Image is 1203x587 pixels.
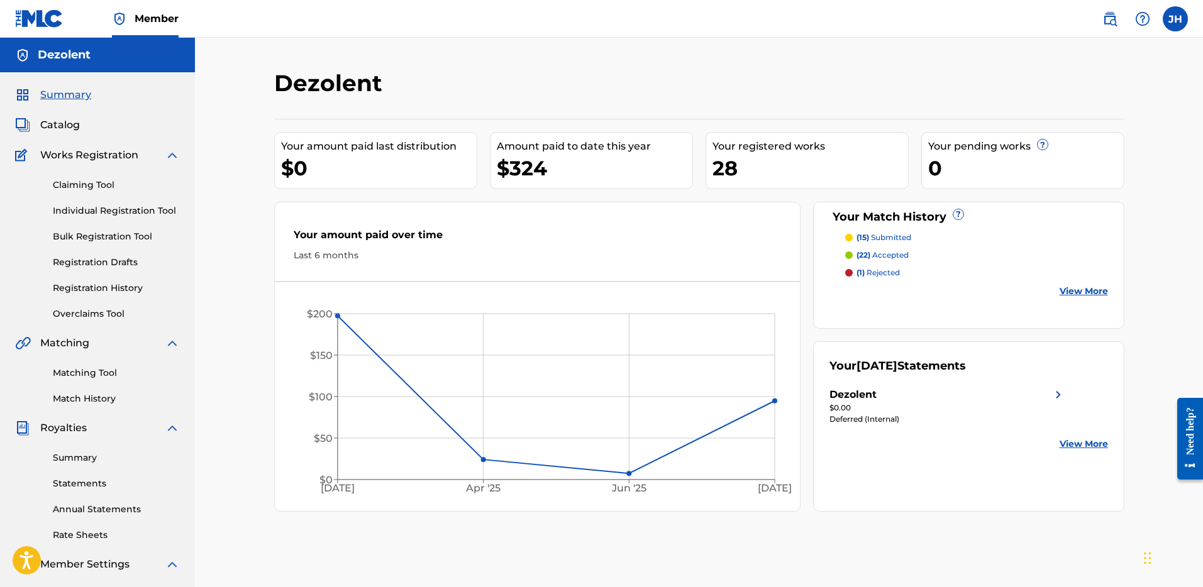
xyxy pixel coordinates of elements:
div: 0 [928,154,1124,182]
div: Your Statements [829,358,966,375]
a: Rate Sheets [53,529,180,542]
iframe: Chat Widget [1140,527,1203,587]
img: right chevron icon [1051,387,1066,402]
div: Your registered works [712,139,908,154]
a: CatalogCatalog [15,118,80,133]
a: Individual Registration Tool [53,204,180,217]
img: Accounts [15,48,30,63]
a: (22) accepted [845,250,1108,261]
tspan: Jun '25 [611,483,646,495]
a: Match History [53,392,180,405]
a: Dezolentright chevron icon$0.00Deferred (Internal) [829,387,1066,425]
a: View More [1060,437,1108,451]
h5: Dezolent [38,48,91,62]
span: (1) [857,268,865,277]
p: submitted [857,232,911,243]
img: expand [165,420,180,436]
img: expand [165,557,180,572]
a: Registration Drafts [53,256,180,269]
span: Member Settings [40,557,130,572]
p: accepted [857,250,909,261]
img: expand [165,148,180,163]
div: $0.00 [829,402,1066,414]
div: Your amount paid last distribution [281,139,477,154]
a: Claiming Tool [53,178,180,192]
tspan: $200 [306,308,332,320]
div: Drag [1144,539,1151,577]
img: Works Registration [15,148,31,163]
span: Royalties [40,420,87,436]
img: Royalties [15,420,30,436]
a: (1) rejected [845,267,1108,278]
span: (15) [857,233,869,242]
tspan: [DATE] [320,483,354,495]
a: Summary [53,451,180,464]
img: Matching [15,336,31,351]
div: 28 [712,154,908,182]
div: Your pending works [928,139,1124,154]
img: MLC Logo [15,9,64,28]
p: rejected [857,267,900,278]
img: Top Rightsholder [112,11,127,26]
div: User Menu [1163,6,1188,31]
tspan: Apr '25 [465,483,501,495]
a: Bulk Registration Tool [53,230,180,243]
span: Member [135,11,179,26]
div: Dezolent [829,387,877,402]
a: SummarySummary [15,87,91,102]
tspan: $150 [309,349,332,361]
div: Amount paid to date this year [497,139,692,154]
a: (15) submitted [845,232,1108,243]
span: (22) [857,250,870,260]
img: Summary [15,87,30,102]
div: Your Match History [829,209,1108,226]
tspan: [DATE] [758,483,792,495]
img: expand [165,336,180,351]
a: Public Search [1097,6,1123,31]
a: Matching Tool [53,366,180,380]
a: Registration History [53,282,180,295]
span: ? [1038,140,1048,150]
span: Summary [40,87,91,102]
span: [DATE] [857,359,897,373]
tspan: $50 [313,432,332,444]
span: ? [953,209,963,219]
img: Catalog [15,118,30,133]
a: View More [1060,285,1108,298]
img: search [1102,11,1117,26]
div: Last 6 months [294,249,782,262]
a: Statements [53,477,180,490]
span: Matching [40,336,89,351]
tspan: $100 [308,391,332,403]
span: Catalog [40,118,80,133]
div: Help [1130,6,1155,31]
div: Your amount paid over time [294,228,782,249]
div: $324 [497,154,692,182]
img: help [1135,11,1150,26]
div: $0 [281,154,477,182]
span: Works Registration [40,148,138,163]
iframe: Resource Center [1168,388,1203,490]
tspan: $0 [319,474,332,486]
h2: Dezolent [274,69,389,97]
a: Overclaims Tool [53,307,180,321]
a: Annual Statements [53,503,180,516]
div: Deferred (Internal) [829,414,1066,425]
